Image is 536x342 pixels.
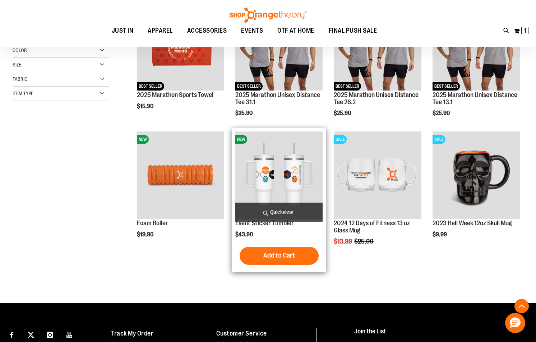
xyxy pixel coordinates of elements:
span: EVENTS [241,23,263,39]
a: Visit our Youtube page [63,328,76,341]
div: product [133,128,228,256]
a: Product image for Hell Week 12oz Skull MugSALE [433,131,520,220]
a: 2025 Marathon Sports Towel [137,91,213,98]
span: SALE [334,135,347,144]
a: 2025 Marathon Unisex Distance Tee 13.1 [433,91,517,106]
a: OTF AT HOME [270,23,322,39]
a: 2025 Marathon Sports TowelNEWBEST SELLER [137,3,224,91]
span: BEST SELLER [235,82,263,91]
div: product [429,128,523,256]
img: Product image for Hell Week 12oz Skull Mug [433,131,520,219]
img: Foam Roller [137,131,224,219]
span: 1 [524,27,526,34]
a: 2023 Hell Week 12oz Skull Mug [433,219,512,227]
a: ACCESSORIES [180,23,234,39]
img: Twitter [28,332,34,338]
a: APPAREL [140,23,180,39]
a: Quickview [235,203,323,222]
span: NEW [137,135,149,144]
a: OTF 40 oz. Sticker TumblerNEW [235,131,323,220]
a: Track My Order [111,330,153,337]
a: 2025 Marathon Unisex Distance Tee 26.2NEWBEST SELLER [334,3,421,91]
span: JUST IN [112,23,134,39]
span: $25.90 [334,110,352,116]
span: FINAL PUSH SALE [329,23,377,39]
img: 2025 Marathon Unisex Distance Tee 26.2 [334,3,421,90]
span: $9.99 [433,231,448,238]
a: Event Sticker Tumbler [235,219,294,227]
a: FINAL PUSH SALE [322,23,384,39]
a: Visit our Instagram page [44,328,56,341]
span: Fabric [13,76,27,82]
span: $25.90 [235,110,254,116]
img: 2025 Marathon Unisex Distance Tee 13.1 [433,3,520,90]
span: Add to Cart [263,251,295,259]
h4: Join the List [354,328,522,341]
a: 2025 Marathon Unisex Distance Tee 31.1 [235,91,320,106]
span: $25.90 [433,110,451,116]
span: Item Type [13,91,33,96]
a: Foam Roller [137,219,168,227]
a: EVENTS [234,23,270,39]
span: Color [13,47,27,53]
img: Shop Orangetheory [228,8,308,23]
a: Visit our Facebook page [5,328,18,341]
div: product [232,128,326,272]
span: $43.90 [235,231,254,238]
a: Foam RollerNEW [137,131,224,220]
span: NEW [235,135,247,144]
span: $19.90 [137,231,154,238]
a: 2024 12 Days of Fitness 13 oz Glass Mug [334,219,410,234]
img: 2025 Marathon Unisex Distance Tee 31.1 [235,3,323,90]
button: Hello, have a question? Let’s chat. [505,313,525,333]
img: 2025 Marathon Sports Towel [137,3,224,90]
span: ACCESSORIES [187,23,227,39]
span: BEST SELLER [137,82,164,91]
a: Main image of 2024 12 Days of Fitness 13 oz Glass MugSALE [334,131,421,220]
button: Add to Cart [240,247,319,265]
img: Main image of 2024 12 Days of Fitness 13 oz Glass Mug [334,131,421,219]
span: APPAREL [148,23,173,39]
span: OTF AT HOME [277,23,314,39]
img: OTF 40 oz. Sticker Tumbler [235,131,323,219]
span: Size [13,62,21,68]
span: $25.90 [354,238,375,245]
a: Visit our X page [25,328,37,341]
span: $13.99 [334,238,353,245]
span: BEST SELLER [433,82,460,91]
a: JUST IN [105,23,141,39]
button: Back To Top [514,299,529,313]
a: 2025 Marathon Unisex Distance Tee 13.1NEWBEST SELLER [433,3,520,91]
a: 2025 Marathon Unisex Distance Tee 31.1NEWBEST SELLER [235,3,323,91]
a: Customer Service [216,330,267,337]
span: $15.90 [137,103,154,110]
span: BEST SELLER [334,82,361,91]
a: 2025 Marathon Unisex Distance Tee 26.2 [334,91,419,106]
div: product [330,128,425,263]
span: SALE [433,135,445,144]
